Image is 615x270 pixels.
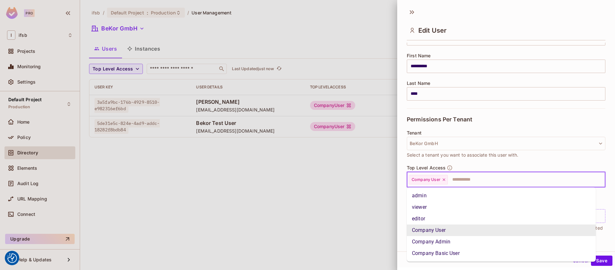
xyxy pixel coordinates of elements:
[407,201,596,213] li: viewer
[407,236,596,248] li: Company Admin
[407,225,596,236] li: Company User
[407,130,422,135] span: Tenant
[7,253,17,263] img: Revisit consent button
[407,137,605,150] button: BeKor GmbH
[407,190,596,201] li: admin
[407,165,446,170] span: Top Level Access
[407,248,596,259] li: Company Basic User
[409,175,448,184] div: Company User
[591,256,612,266] button: Save
[602,179,603,180] button: Close
[407,81,430,86] span: Last Name
[7,253,17,263] button: Consent Preferences
[418,27,447,34] span: Edit User
[407,151,518,159] span: Select a tenant you want to associate this user with.
[407,213,596,225] li: editor
[407,116,472,123] span: Permissions Per Tenant
[407,53,431,58] span: First Name
[412,177,440,182] span: Company User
